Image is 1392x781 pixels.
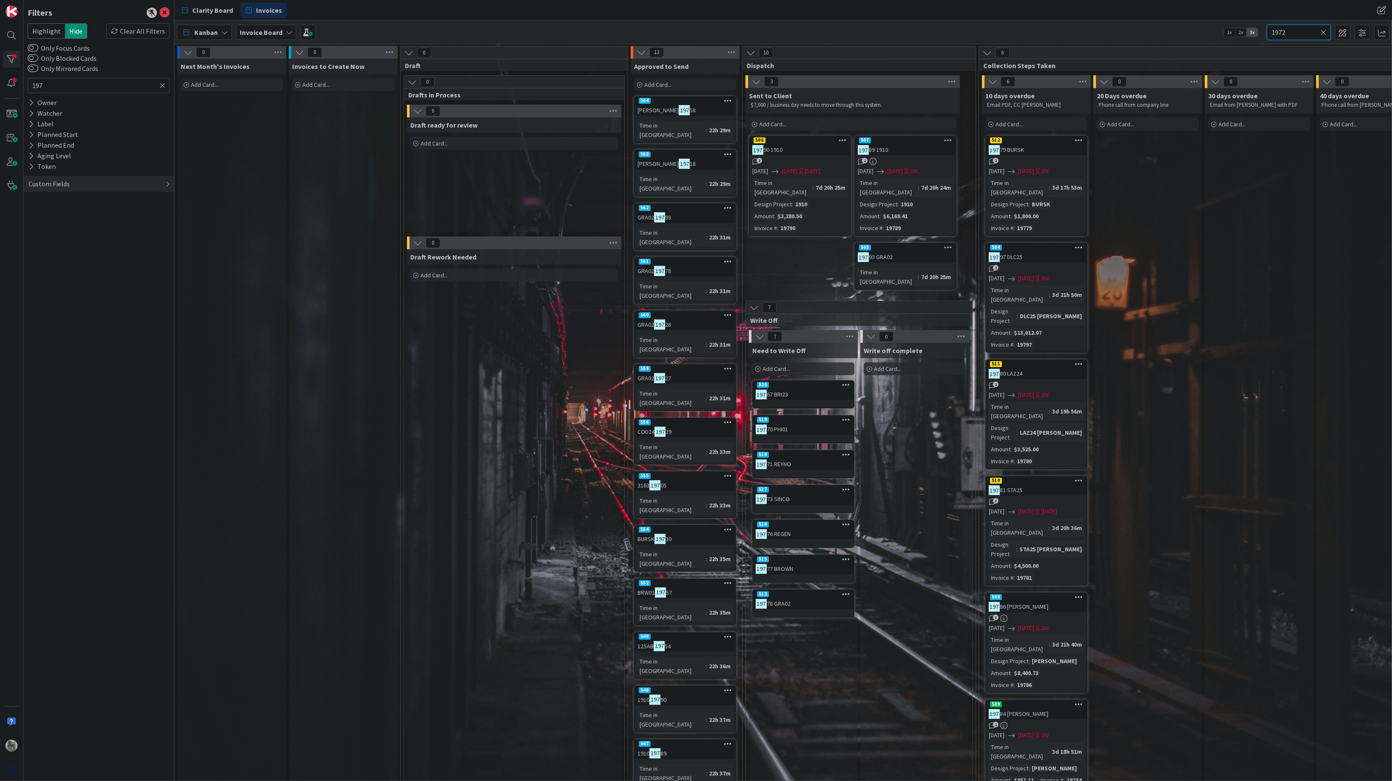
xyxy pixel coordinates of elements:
[649,480,660,490] mark: 197
[654,373,665,383] mark: 197
[756,390,767,399] mark: 197
[1016,544,1017,554] span: :
[706,125,707,135] span: :
[690,106,696,114] span: 58
[756,459,767,469] mark: 197
[1000,486,1022,494] span: 81 STA25
[666,428,672,436] span: 29
[635,365,735,373] div: 559
[638,550,706,568] div: Time in [GEOGRAPHIC_DATA]
[707,286,733,296] div: 22h 31m
[855,137,956,144] div: 507
[986,360,1087,368] div: 511
[635,526,735,544] div: 554BURSK19730
[1018,167,1034,176] span: [DATE]
[240,28,282,37] b: Invoice Board
[707,554,733,564] div: 22h 35m
[767,495,790,503] span: 73 SINCO
[707,125,733,135] div: 22h 29m
[763,365,790,373] span: Add Card...
[854,243,956,290] a: 50519793 GRA02Time in [GEOGRAPHIC_DATA]:7d 20h 25m
[1013,223,1015,233] span: :
[177,3,238,18] a: Clarity Board
[986,477,1087,496] div: 51019781 STA25
[759,120,786,128] span: Add Card...
[752,450,854,478] a: 51819771 REYNO
[635,472,735,491] div: 555316319705
[989,561,1011,570] div: Amount
[634,257,736,304] a: 561GRA0219778Time in [GEOGRAPHIC_DATA]:22h 31m
[28,53,97,63] label: Only Blocked Cards
[638,160,679,168] span: [PERSON_NAME]
[638,282,706,300] div: Time in [GEOGRAPHIC_DATA]
[665,321,671,328] span: 28
[1049,523,1050,533] span: :
[989,423,1016,442] div: Design Project
[993,158,999,163] span: 2
[862,158,868,163] span: 1
[812,183,814,192] span: :
[757,487,769,493] div: 517
[858,178,918,197] div: Time in [GEOGRAPHIC_DATA]
[869,253,893,261] span: 93 GRA02
[1015,573,1034,582] div: 19781
[707,340,733,349] div: 22h 31m
[753,556,854,574] div: 51519777 BROWN
[752,415,854,443] a: 51919770 PHI01
[989,145,1000,155] mark: 197
[750,137,850,155] div: 50619790 1910
[635,472,735,480] div: 555
[1267,25,1331,40] input: Quick Filter...
[635,311,735,330] div: 560GRA0219728
[1018,274,1034,283] span: [DATE]
[1049,183,1050,192] span: :
[858,268,918,286] div: Time in [GEOGRAPHIC_DATA]
[638,121,706,140] div: Time in [GEOGRAPHIC_DATA]
[767,390,788,398] span: 67 BRI23
[985,136,1087,236] a: 51219779 BURSK[DATE][DATE]2WTime in [GEOGRAPHIC_DATA]:3d 17h 53mDesign Project:BURSKAmount:$1,800...
[757,382,769,388] div: 520
[897,200,899,209] span: :
[792,200,793,209] span: :
[874,365,901,373] span: Add Card...
[1012,561,1041,570] div: $4,500.00
[858,145,869,155] mark: 197
[28,78,170,93] input: Quick Filter...
[655,427,666,436] mark: 197
[777,223,778,233] span: :
[752,167,768,176] span: [DATE]
[756,529,767,539] mark: 197
[858,200,897,209] div: Design Project
[635,151,735,169] div: 563[PERSON_NAME]19718
[985,476,1087,586] a: 51019781 STA25[DATE][DATE][DATE]Time in [GEOGRAPHIC_DATA]:3d 20h 36mDesign Project:STA25 [PERSON_...
[302,81,330,88] span: Add Card...
[635,365,735,384] div: 559GRA0219727
[1050,183,1084,192] div: 3d 17h 53m
[859,137,871,143] div: 507
[767,565,793,573] span: 77 BROWN
[919,272,953,282] div: 7d 20h 25m
[638,214,654,221] span: GRA02
[753,521,854,539] div: 51619776 REGEN
[194,27,218,37] span: Kanban
[638,389,706,408] div: Time in [GEOGRAPHIC_DATA]
[665,374,671,382] span: 27
[989,167,1005,176] span: [DATE]
[706,340,707,349] span: :
[753,451,854,470] div: 51819771 REYNO
[855,244,956,251] div: 505
[775,211,804,221] div: $3,280.50
[1016,311,1018,321] span: :
[767,425,788,433] span: 70 PHI01
[754,137,766,143] div: 506
[1013,573,1015,582] span: :
[753,521,854,528] div: 516
[986,244,1087,251] div: 504
[1018,311,1084,321] div: DLC25 [PERSON_NAME]
[28,63,98,74] label: Only Mirrored Cards
[1012,445,1041,454] div: $3,525.00
[752,200,792,209] div: Design Project
[993,265,999,271] span: 2
[989,390,1005,399] span: [DATE]
[1107,120,1134,128] span: Add Card...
